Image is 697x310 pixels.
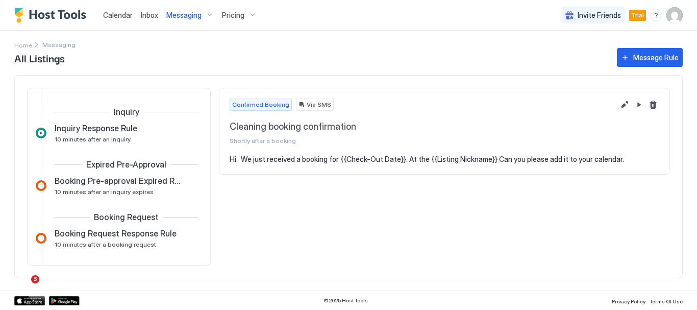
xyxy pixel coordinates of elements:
[612,298,645,304] span: Privacy Policy
[166,11,202,20] span: Messaging
[617,48,683,67] button: Message Rule
[232,100,289,109] span: Confirmed Booking
[578,11,621,20] span: Invite Friends
[222,11,244,20] span: Pricing
[55,135,131,143] span: 10 minutes after an inquiry
[323,297,368,304] span: © 2025 Host Tools
[55,176,182,186] span: Booking Pre-approval Expired Rule
[14,8,91,23] a: Host Tools Logo
[650,295,683,306] a: Terms Of Use
[647,99,659,111] button: Delete message rule
[650,9,662,21] div: menu
[631,11,644,20] span: Trial
[666,7,683,23] div: User profile
[612,295,645,306] a: Privacy Policy
[103,11,133,19] span: Calendar
[141,11,158,19] span: Inbox
[49,296,80,305] a: Google Play Store
[10,275,35,300] iframe: Intercom live chat
[633,52,679,63] div: Message Rule
[86,159,166,170] span: Expired Pre-Approval
[55,188,154,196] span: 10 minutes after an inquiry expires
[55,241,156,248] span: 10 minutes after a booking request
[633,99,645,111] button: Pause Message Rule
[230,155,659,164] pre: Hi. We just received a booking for {{Check-Out Date}}. At the {{Listing Nickname}} Can you please...
[94,212,159,222] span: Booking Request
[55,123,137,133] span: Inquiry Response Rule
[42,41,76,49] span: Breadcrumb
[14,41,32,49] span: Home
[230,121,614,133] span: Cleaning booking confirmation
[307,100,331,109] span: Via SMS
[55,228,177,239] span: Booking Request Response Rule
[31,275,39,283] span: 3
[141,10,158,20] a: Inbox
[650,298,683,304] span: Terms Of Use
[14,39,32,50] a: Home
[230,137,614,145] span: Shortly after a booking
[14,50,607,65] span: All Listings
[114,107,139,117] span: Inquiry
[618,99,631,111] button: Edit message rule
[103,10,133,20] a: Calendar
[14,296,45,305] a: App Store
[14,39,32,50] div: Breadcrumb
